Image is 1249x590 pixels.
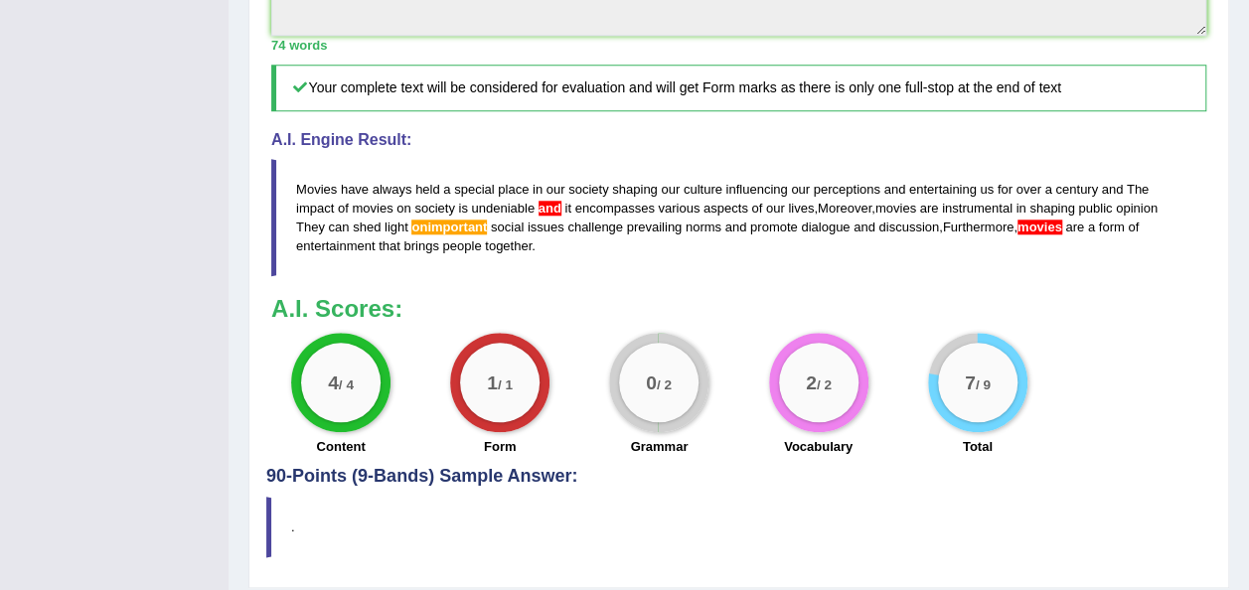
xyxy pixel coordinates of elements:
span: Possible spelling mistake found. (did you mean: unimportant) [411,220,487,234]
span: instrumental [942,201,1013,216]
span: prevailing [627,220,683,234]
span: movies [875,201,916,216]
span: Put a space after the comma. (did you mean: , movies) [1017,220,1062,234]
span: special [454,182,494,197]
small: / 1 [498,376,513,391]
span: movies [352,201,392,216]
big: 1 [487,371,498,393]
span: and [1102,182,1124,197]
span: our [791,182,810,197]
span: on [396,201,410,216]
span: our [546,182,565,197]
span: The [1127,182,1149,197]
span: over [1016,182,1041,197]
h5: Your complete text will be considered for evaluation and will get Form marks as there is only one... [271,65,1206,111]
span: century [1055,182,1098,197]
span: is [458,201,467,216]
span: entertaining [909,182,977,197]
span: and [883,182,905,197]
label: Grammar [630,437,688,456]
span: dialogue [801,220,850,234]
span: for [998,182,1013,197]
span: Put a space after the comma. (did you mean: , movies) [1014,220,1017,234]
b: A.I. Scores: [271,295,402,322]
span: shed [353,220,381,234]
span: Movies [296,182,337,197]
span: encompasses [575,201,655,216]
span: issues [528,220,564,234]
span: a [1088,220,1095,234]
span: place [498,182,529,197]
span: people [442,238,481,253]
label: Content [317,437,366,456]
big: 0 [646,371,657,393]
span: a [1044,182,1051,197]
span: perceptions [814,182,880,197]
span: lives [788,201,814,216]
label: Form [484,437,517,456]
span: are [920,201,939,216]
div: 74 words [271,36,1206,55]
span: and [854,220,875,234]
span: various [658,201,700,216]
small: / 4 [339,376,354,391]
blockquote: , , , . [271,159,1206,276]
span: Use a comma before ‘and’ if it connects two independent clauses (unless they are closely connecte... [535,201,539,216]
span: undeniable [471,201,535,216]
span: culture [684,182,722,197]
span: discussion [878,220,939,234]
small: / 9 [975,376,990,391]
span: our [661,182,680,197]
small: / 2 [816,376,831,391]
span: us [980,182,994,197]
span: light [385,220,408,234]
span: of [338,201,349,216]
span: impact [296,201,334,216]
label: Total [963,437,993,456]
span: society [568,182,608,197]
span: that [379,238,400,253]
span: it [564,201,571,216]
span: challenge [567,220,623,234]
small: / 2 [657,376,672,391]
label: Vocabulary [784,437,853,456]
span: together [485,238,532,253]
blockquote: . [266,497,1211,557]
span: can [329,220,350,234]
big: 2 [806,371,817,393]
span: public [1078,201,1112,216]
span: are [1065,220,1084,234]
span: entertainment [296,238,376,253]
span: have [341,182,369,197]
span: Moreover [818,201,871,216]
span: form [1099,220,1125,234]
span: brings [403,238,438,253]
h4: A.I. Engine Result: [271,131,1206,149]
span: promote [750,220,798,234]
span: social [491,220,524,234]
span: a [443,182,450,197]
span: opinion [1116,201,1158,216]
span: norms [686,220,721,234]
span: Furthermore [943,220,1015,234]
span: always [373,182,412,197]
big: 7 [965,371,976,393]
span: our [766,201,785,216]
big: 4 [328,371,339,393]
span: of [1128,220,1139,234]
span: aspects [703,201,748,216]
span: in [1015,201,1025,216]
span: shaping [612,182,658,197]
span: society [414,201,454,216]
span: of [751,201,762,216]
span: held [415,182,440,197]
span: They [296,220,325,234]
span: in [533,182,543,197]
span: influencing [725,182,787,197]
span: Use a comma before ‘and’ if it connects two independent clauses (unless they are closely connecte... [539,201,561,216]
span: and [725,220,747,234]
span: shaping [1029,201,1075,216]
